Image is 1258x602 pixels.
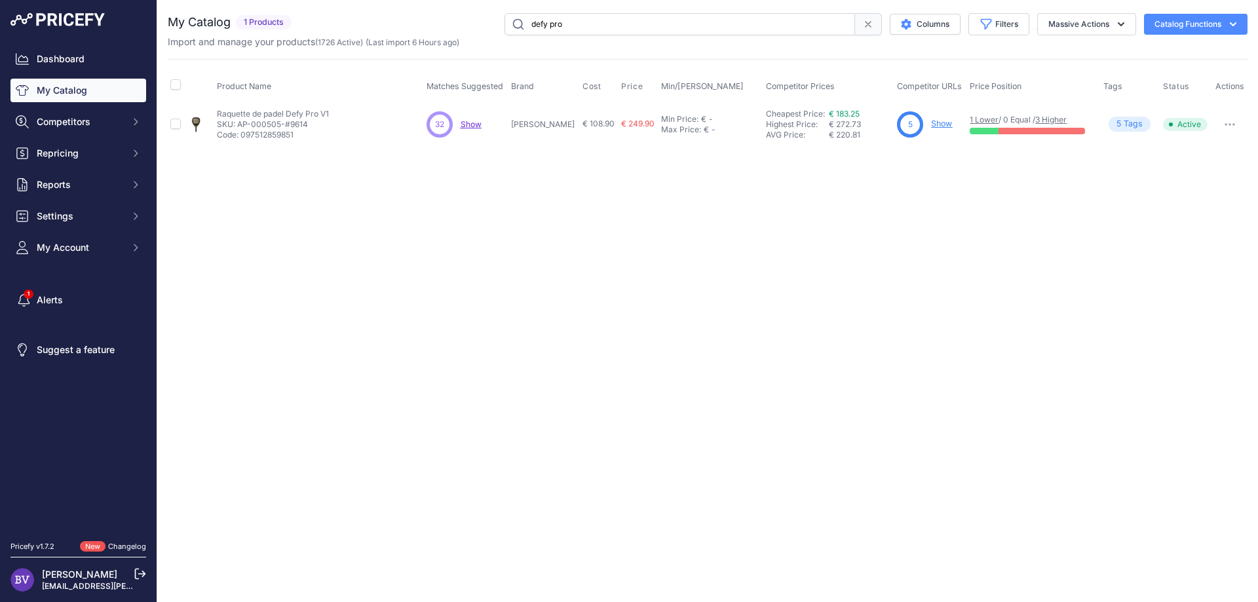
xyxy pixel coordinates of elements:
[1109,117,1151,132] span: Tag
[217,109,329,119] p: Raquette de padel Defy Pro V1
[704,124,709,135] div: €
[970,81,1021,91] span: Price Position
[706,114,713,124] div: -
[217,81,271,91] span: Product Name
[970,115,1090,125] p: / 0 Equal /
[766,81,835,91] span: Competitor Prices
[661,114,698,124] div: Min Price:
[10,47,146,525] nav: Sidebar
[217,119,329,130] p: SKU: AP-000505-#9614
[1103,81,1122,91] span: Tags
[1144,14,1248,35] button: Catalog Functions
[10,204,146,228] button: Settings
[10,338,146,362] a: Suggest a feature
[10,110,146,134] button: Competitors
[37,210,123,223] span: Settings
[42,581,244,591] a: [EMAIL_ADDRESS][PERSON_NAME][DOMAIN_NAME]
[1035,115,1067,124] a: 3 Higher
[829,119,861,129] span: € 272.73
[970,115,999,124] a: 1 Lower
[236,15,292,30] span: 1 Products
[908,119,913,130] span: 5
[661,124,701,135] div: Max Price:
[621,81,643,92] span: Price
[829,130,892,140] div: € 220.81
[511,81,534,91] span: Brand
[10,173,146,197] button: Reports
[108,542,146,551] a: Changelog
[505,13,855,35] input: Search
[1138,118,1143,130] span: s
[37,241,123,254] span: My Account
[1116,118,1121,130] span: 5
[80,541,105,552] span: New
[435,119,444,130] span: 32
[621,119,655,128] span: € 249.90
[829,109,860,119] a: € 183.25
[366,37,459,47] span: (Last import 6 Hours ago)
[1163,118,1208,131] span: Active
[1215,81,1244,91] span: Actions
[766,119,829,130] div: Highest Price:
[42,569,117,580] a: [PERSON_NAME]
[766,109,825,119] a: Cheapest Price:
[10,288,146,312] a: Alerts
[661,81,744,91] span: Min/[PERSON_NAME]
[10,79,146,102] a: My Catalog
[37,115,123,128] span: Competitors
[890,14,961,35] button: Columns
[968,13,1029,35] button: Filters
[1037,13,1136,35] button: Massive Actions
[37,147,123,160] span: Repricing
[931,119,952,128] a: Show
[10,13,105,26] img: Pricefy Logo
[709,124,715,135] div: -
[10,47,146,71] a: Dashboard
[10,236,146,259] button: My Account
[461,119,482,129] a: Show
[168,13,231,31] h2: My Catalog
[37,178,123,191] span: Reports
[582,81,603,92] button: Cost
[766,130,829,140] div: AVG Price:
[582,81,601,92] span: Cost
[582,119,615,128] span: € 108.90
[168,35,459,48] p: Import and manage your products
[427,81,503,91] span: Matches Suggested
[1163,81,1189,92] span: Status
[318,37,360,47] a: 1726 Active
[10,141,146,165] button: Repricing
[315,37,363,47] span: ( )
[10,541,54,552] div: Pricefy v1.7.2
[1163,81,1192,92] button: Status
[897,81,962,91] span: Competitor URLs
[511,119,577,130] p: [PERSON_NAME]
[621,81,645,92] button: Price
[701,114,706,124] div: €
[217,130,329,140] p: Code: 097512859851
